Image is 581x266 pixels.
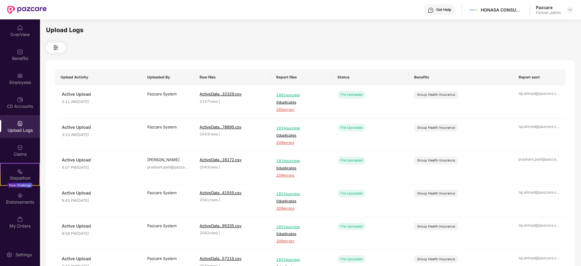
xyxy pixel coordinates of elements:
span: 2043 rows [200,132,218,136]
th: Benefits [409,69,513,85]
div: Pazcare System [147,255,189,261]
span: ... [556,223,559,228]
span: 265 errors [276,107,327,113]
span: ... [556,256,559,260]
span: 209 errors [276,173,327,178]
div: Partner_admin [536,10,561,15]
img: svg+xml;base64,PHN2ZyBpZD0iRW5kb3JzZW1lbnRzIiB4bWxucz0iaHR0cDovL3d3dy53My5vcmcvMjAwMC9zdmciIHdpZH... [17,192,23,198]
span: 8:58 PM[DATE] [62,231,136,237]
div: File Uploaded [337,190,366,197]
span: ActiveData...57215.csv [200,256,241,261]
div: Pazcare System [147,91,189,97]
span: 0 duplicates [276,100,327,105]
span: Active Upload [62,91,136,98]
div: New Challenge [7,183,33,188]
div: Stepathon [1,175,39,181]
div: [PERSON_NAME] [147,157,189,163]
div: Group Health Insurance [417,158,455,163]
div: Settings [14,252,34,258]
img: svg+xml;base64,PHN2ZyBpZD0iSG9tZSIgeG1sbnM9Imh0dHA6Ly93d3cudzMub3JnLzIwMDAvc3ZnIiB3aWR0aD0iMjAiIG... [17,25,23,31]
img: svg+xml;base64,PHN2ZyBpZD0iRW1wbG95ZWVzIiB4bWxucz0iaHR0cDovL3d3dy53My5vcmcvMjAwMC9zdmciIHdpZHRoPS... [17,73,23,79]
img: svg+xml;base64,PHN2ZyB4bWxucz0iaHR0cDovL3d3dy53My5vcmcvMjAwMC9zdmciIHdpZHRoPSIyMSIgaGVpZ2h0PSIyMC... [17,168,23,175]
th: Report sent [513,69,566,85]
div: File Uploaded [337,223,366,230]
img: svg+xml;base64,PHN2ZyB4bWxucz0iaHR0cDovL3d3dy53My5vcmcvMjAwMC9zdmciIHdpZHRoPSIyNCIgaGVpZ2h0PSIyNC... [52,44,59,51]
img: svg+xml;base64,PHN2ZyBpZD0iQ2xhaW0iIHhtbG5zPSJodHRwOi8vd3d3LnczLm9yZy8yMDAwL3N2ZyIgd2lkdGg9IjIwIi... [17,145,23,151]
div: Group Health Insurance [417,257,455,262]
div: Pazcare [536,5,561,10]
span: 209 errors [276,140,327,146]
span: 0 duplicates [276,165,327,171]
div: File Uploaded [337,255,366,263]
span: | [219,165,220,169]
span: | [219,132,220,136]
div: Group Health Insurance [417,191,455,196]
span: | [219,231,220,235]
span: ... [556,190,559,195]
span: ... [185,165,188,169]
span: ActiveData...32329.csv [200,91,241,96]
div: HONASA CONSUMER LIMITED [481,7,523,13]
img: svg+xml;base64,PHN2ZyBpZD0iSGVscC0zMngzMiIgeG1sbnM9Imh0dHA6Ly93d3cudzMub3JnLzIwMDAvc3ZnIiB3aWR0aD... [428,7,434,13]
span: 2041 rows [200,231,218,235]
th: Uploaded By [142,69,194,85]
img: svg+xml;base64,PHN2ZyBpZD0iQmVuZWZpdHMiIHhtbG5zPSJodHRwOi8vd3d3LnczLm9yZy8yMDAwL3N2ZyIgd2lkdGg9Ij... [17,49,23,55]
div: Get Help [436,7,451,12]
div: Group Health Insurance [417,125,455,130]
span: 209 errors [276,238,327,244]
div: Upload Logs [46,25,575,35]
span: ActiveData...16172.csv [200,157,241,162]
span: 4:07 PM[DATE] [62,165,136,171]
div: taj.ahmad@pazcare.c [519,223,560,228]
th: Raw files [194,69,271,85]
span: ... [556,124,559,129]
div: Pazcare System [147,190,189,196]
span: Active Upload [62,124,136,131]
span: ... [556,157,559,161]
span: 3:11 AM[DATE] [62,99,136,105]
span: Active Upload [62,255,136,262]
img: svg+xml;base64,PHN2ZyBpZD0iTXlfT3JkZXJzIiBkYXRhLW5hbWU9Ik15IE9yZGVycyIgeG1sbnM9Imh0dHA6Ly93d3cudz... [17,216,23,222]
div: File Uploaded [337,157,366,164]
div: taj.ahmad@pazcare.c [519,190,560,195]
span: 1832 success [276,191,327,197]
span: 1882 success [276,92,327,98]
span: | [219,99,220,104]
div: Group Health Insurance [417,224,455,229]
span: 2147 rows [200,99,218,104]
span: 0 duplicates [276,133,327,138]
th: Report files [271,69,332,85]
span: ActiveData...41555.csv [200,190,241,195]
span: 1832 success [276,257,327,263]
span: | [219,198,220,202]
img: New Pazcare Logo [7,6,47,14]
span: 2041 rows [200,198,218,202]
div: File Uploaded [337,124,366,131]
img: svg+xml;base64,PHN2ZyBpZD0iQ0RfQWNjb3VudHMiIGRhdGEtbmFtZT0iQ0QgQWNjb3VudHMiIHhtbG5zPSJodHRwOi8vd3... [17,97,23,103]
span: 209 errors [276,206,327,211]
div: prashant.patil@pazca [147,165,189,170]
th: Upload Activity [55,69,142,85]
div: File Uploaded [337,91,366,98]
div: taj.ahmad@pazcare.c [519,124,560,130]
span: Active Upload [62,157,136,163]
span: 1832 success [276,224,327,230]
div: taj.ahmad@pazcare.c [519,91,560,97]
div: Group Health Insurance [417,92,455,97]
span: Active Upload [62,190,136,196]
span: 2043 rows [200,165,218,169]
div: Pazcare System [147,124,189,130]
span: 0 duplicates [276,231,327,237]
div: taj.ahmad@pazcare.c [519,255,560,261]
span: 1834 success [276,125,327,131]
span: ActiveData...78895.csv [200,125,241,129]
th: Status [332,69,409,85]
div: Pazcare System [147,223,189,229]
span: 1834 success [276,158,327,164]
span: 0 duplicates [276,198,327,204]
div: prashant.patil@pazca [519,157,560,162]
span: ActiveData...95335.csv [200,223,241,228]
span: Active Upload [62,223,136,229]
span: ... [556,91,559,96]
img: Mamaearth%20Logo.jpg [469,5,478,14]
